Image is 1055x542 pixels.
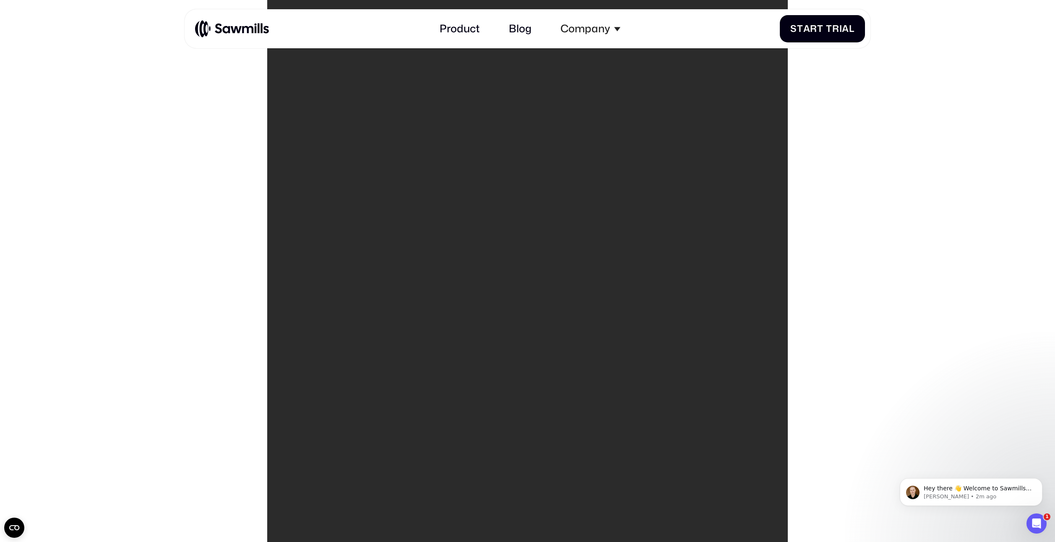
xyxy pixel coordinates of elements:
[790,23,797,34] span: S
[839,23,842,34] span: i
[826,23,832,34] span: T
[552,15,628,43] div: Company
[560,22,610,35] div: Company
[797,23,803,34] span: t
[432,15,488,43] a: Product
[832,23,839,34] span: r
[887,461,1055,519] iframe: Intercom notifications message
[849,23,854,34] span: l
[1044,513,1050,520] span: 1
[817,23,823,34] span: t
[780,15,865,42] a: StartTrial
[842,23,849,34] span: a
[810,23,817,34] span: r
[4,518,24,538] button: Open CMP widget
[1026,513,1047,534] iframe: Intercom live chat
[803,23,810,34] span: a
[501,15,539,43] a: Blog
